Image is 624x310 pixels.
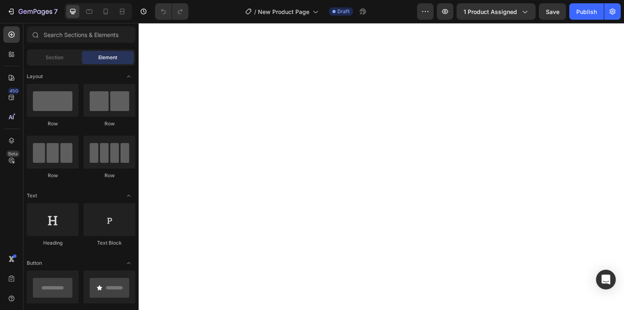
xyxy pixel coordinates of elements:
[27,192,37,199] span: Text
[138,23,624,310] iframe: Design area
[46,54,63,61] span: Section
[27,172,79,179] div: Row
[27,26,135,43] input: Search Sections & Elements
[27,120,79,127] div: Row
[155,3,188,20] div: Undo/Redo
[27,239,79,247] div: Heading
[569,3,604,20] button: Publish
[98,54,117,61] span: Element
[27,259,42,267] span: Button
[337,8,350,15] span: Draft
[539,3,566,20] button: Save
[254,7,256,16] span: /
[122,70,135,83] span: Toggle open
[84,172,135,179] div: Row
[464,7,517,16] span: 1 product assigned
[576,7,597,16] div: Publish
[54,7,58,16] p: 7
[596,270,616,289] div: Open Intercom Messenger
[84,239,135,247] div: Text Block
[258,7,309,16] span: New Product Page
[457,3,536,20] button: 1 product assigned
[122,189,135,202] span: Toggle open
[27,73,43,80] span: Layout
[122,257,135,270] span: Toggle open
[546,8,559,15] span: Save
[84,120,135,127] div: Row
[3,3,61,20] button: 7
[8,88,20,94] div: 450
[6,150,20,157] div: Beta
